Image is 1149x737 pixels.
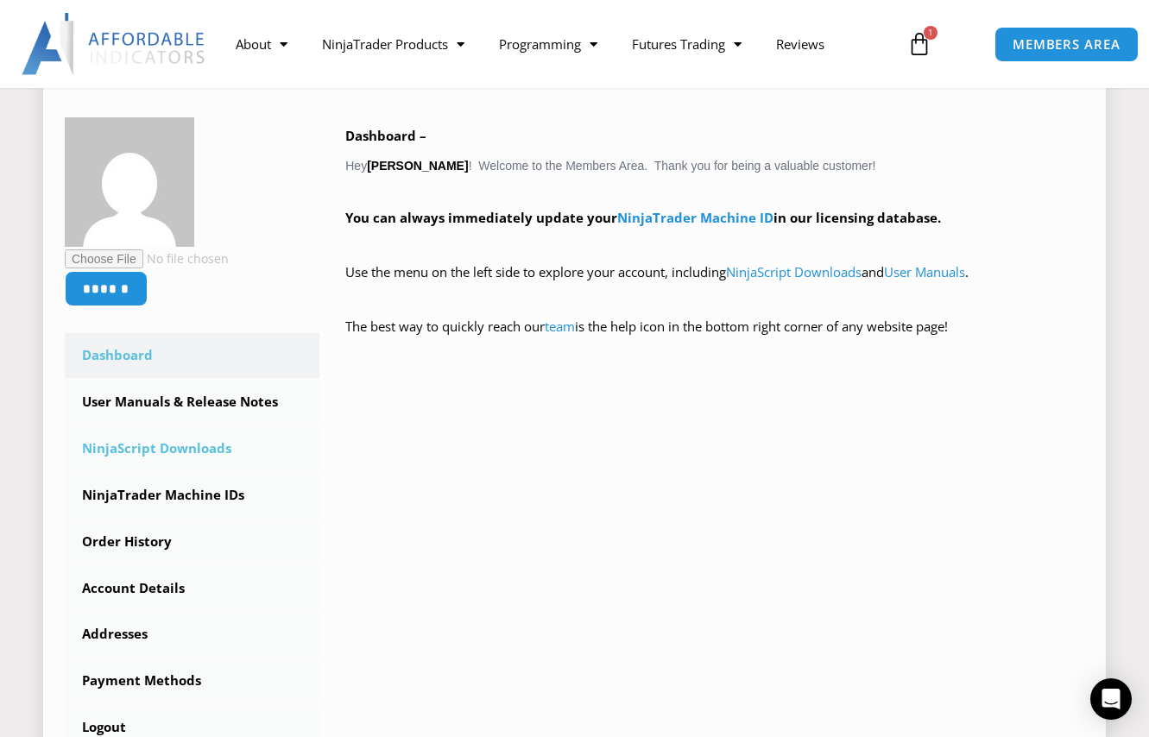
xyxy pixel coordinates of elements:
p: The best way to quickly reach our is the help icon in the bottom right corner of any website page! [345,315,1084,363]
a: Addresses [65,612,319,657]
a: NinjaTrader Products [305,24,482,64]
a: team [545,318,575,335]
a: Account Details [65,566,319,611]
a: User Manuals [884,263,965,280]
a: Payment Methods [65,658,319,703]
a: NinjaScript Downloads [726,263,862,280]
div: Hey ! Welcome to the Members Area. Thank you for being a valuable customer! [345,124,1084,363]
nav: Menu [218,24,897,64]
a: Dashboard [65,333,319,378]
img: 9b665f993c214ddd43650d71dd5090bde8e4c9722fdf024eefd3927656df618d [65,117,194,247]
a: MEMBERS AREA [994,27,1139,62]
a: Reviews [759,24,842,64]
a: User Manuals & Release Notes [65,380,319,425]
p: Use the menu on the left side to explore your account, including and . [345,261,1084,309]
a: Programming [482,24,615,64]
strong: [PERSON_NAME] [367,159,468,173]
a: NinjaScript Downloads [65,426,319,471]
a: NinjaTrader Machine ID [617,209,773,226]
span: MEMBERS AREA [1013,38,1121,51]
span: 1 [924,26,938,40]
a: Order History [65,520,319,564]
strong: You can always immediately update your in our licensing database. [345,209,941,226]
a: NinjaTrader Machine IDs [65,473,319,518]
div: Open Intercom Messenger [1090,678,1132,720]
img: LogoAI | Affordable Indicators – NinjaTrader [22,13,207,75]
a: 1 [881,19,957,69]
a: About [218,24,305,64]
b: Dashboard – [345,127,426,144]
a: Futures Trading [615,24,759,64]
